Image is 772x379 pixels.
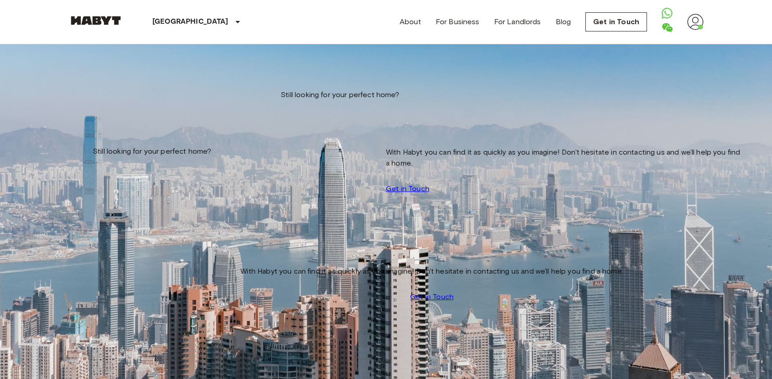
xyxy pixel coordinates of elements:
a: For Business [436,16,480,27]
a: Get in Touch [585,12,647,31]
p: [GEOGRAPHIC_DATA] [152,16,229,27]
a: About [400,16,421,27]
span: With Habyt you can find it as quickly as you imagine! Don't hesitate in contacting us and we'll h... [240,266,623,277]
a: Open WhatsApp [662,12,673,21]
a: Blog [556,16,571,27]
a: For Landlords [494,16,541,27]
a: Get in Touch [410,291,454,302]
a: Open WeChat [662,26,673,35]
img: Habyt [68,16,123,25]
img: avatar [687,14,704,30]
span: Still looking for your perfect home? [281,89,399,100]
